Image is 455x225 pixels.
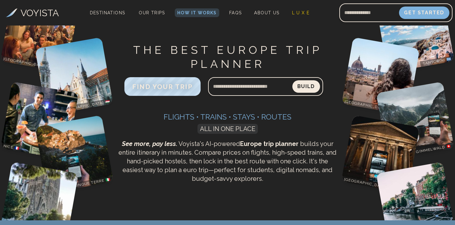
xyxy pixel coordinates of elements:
p: Voyista's AI-powered builds your entire itinerary in minutes. Compare prices on flights, high-spe... [116,139,339,183]
img: Cinque Terre [35,115,114,193]
span: ALL IN ONE PLACE [197,124,258,134]
img: Rome [341,115,420,193]
p: Nice 🇫🇷 [1,143,22,152]
a: VOYISTA [6,6,59,20]
a: FIND YOUR TRIP [124,84,200,90]
input: Search query [208,79,292,94]
strong: Europe trip planner [240,140,299,148]
img: Budapest [35,37,113,115]
a: FAQs [227,8,244,17]
button: FIND YOUR TRIP [124,77,200,96]
span: See more, pay less. [122,140,177,148]
span: How It Works [177,10,217,15]
span: Our Trips [139,10,165,15]
a: About Us [252,8,282,17]
h3: Flights • Trains • Stays • Routes [116,112,339,122]
input: Email address [339,5,399,20]
span: Destinations [87,8,128,26]
img: Florence [342,37,420,115]
a: How It Works [175,8,219,17]
button: Get Started [399,7,449,19]
img: Gimmelwald [376,82,454,160]
span: FAQs [229,10,242,15]
span: FIND YOUR TRIP [132,83,193,91]
button: Build [292,80,320,93]
span: About Us [254,10,279,15]
a: Our Trips [136,8,167,17]
span: L U X E [292,10,310,15]
img: Voyista Logo [6,8,17,17]
img: Nice [1,82,79,160]
h1: THE BEST EUROPE TRIP PLANNER [116,43,339,71]
h3: VOYISTA [21,6,59,20]
p: Cinque Terre 🇮🇹 [71,176,114,189]
a: L U X E [290,8,312,17]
